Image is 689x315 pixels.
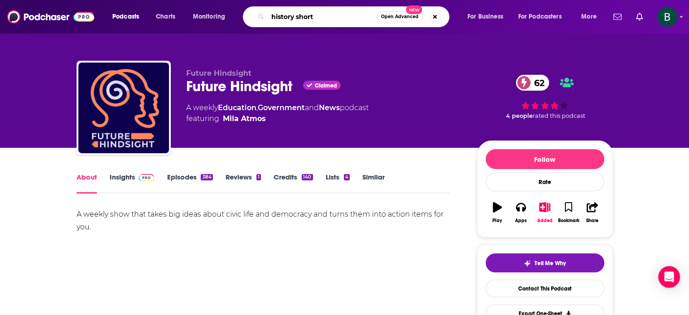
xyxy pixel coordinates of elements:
[186,113,369,124] span: featuring
[344,174,350,180] div: 4
[186,69,251,78] span: Future Hindsight
[535,260,566,267] span: Tell Me Why
[139,174,154,181] img: Podchaser Pro
[580,196,604,229] button: Share
[657,7,677,27] span: Logged in as betsy46033
[77,208,450,233] div: A weekly show that takes big ideas about civic life and democracy and turns them into action item...
[167,173,212,194] a: Episodes384
[610,9,625,24] a: Show notifications dropdown
[516,75,549,91] a: 62
[537,218,553,223] div: Added
[486,280,604,297] a: Contact This Podcast
[657,7,677,27] img: User Profile
[518,10,562,23] span: For Podcasters
[575,10,608,24] button: open menu
[586,218,598,223] div: Share
[326,173,350,194] a: Lists4
[581,10,597,23] span: More
[268,10,377,24] input: Search podcasts, credits, & more...
[258,103,305,112] a: Government
[509,196,533,229] button: Apps
[381,15,419,19] span: Open Advanced
[226,173,261,194] a: Reviews1
[486,149,604,169] button: Follow
[524,260,531,267] img: tell me why sparkle
[533,112,585,119] span: rated this podcast
[657,7,677,27] button: Show profile menu
[193,10,225,23] span: Monitoring
[406,5,422,14] span: New
[150,10,181,24] a: Charts
[558,218,579,223] div: Bookmark
[218,103,256,112] a: Education
[486,173,604,191] div: Rate
[557,196,580,229] button: Bookmark
[106,10,151,24] button: open menu
[486,196,509,229] button: Play
[525,75,549,91] span: 62
[467,10,503,23] span: For Business
[186,102,369,124] div: A weekly podcast
[78,63,169,153] img: Future Hindsight
[302,174,313,180] div: 140
[305,103,319,112] span: and
[632,9,646,24] a: Show notifications dropdown
[486,253,604,272] button: tell me why sparkleTell Me Why
[315,83,337,88] span: Claimed
[319,103,340,112] a: News
[187,10,237,24] button: open menu
[201,174,212,180] div: 384
[506,112,533,119] span: 4 people
[77,173,97,194] a: About
[658,266,680,288] div: Open Intercom Messenger
[362,173,385,194] a: Similar
[461,10,515,24] button: open menu
[533,196,556,229] button: Added
[110,173,154,194] a: InsightsPodchaser Pro
[274,173,313,194] a: Credits140
[477,69,613,125] div: 62 4 peoplerated this podcast
[377,11,423,22] button: Open AdvancedNew
[223,113,266,124] a: Mila Atmos
[515,218,527,223] div: Apps
[112,10,139,23] span: Podcasts
[512,10,575,24] button: open menu
[492,218,502,223] div: Play
[256,174,261,180] div: 1
[156,10,175,23] span: Charts
[7,8,94,25] img: Podchaser - Follow, Share and Rate Podcasts
[256,103,258,112] span: ,
[251,6,458,27] div: Search podcasts, credits, & more...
